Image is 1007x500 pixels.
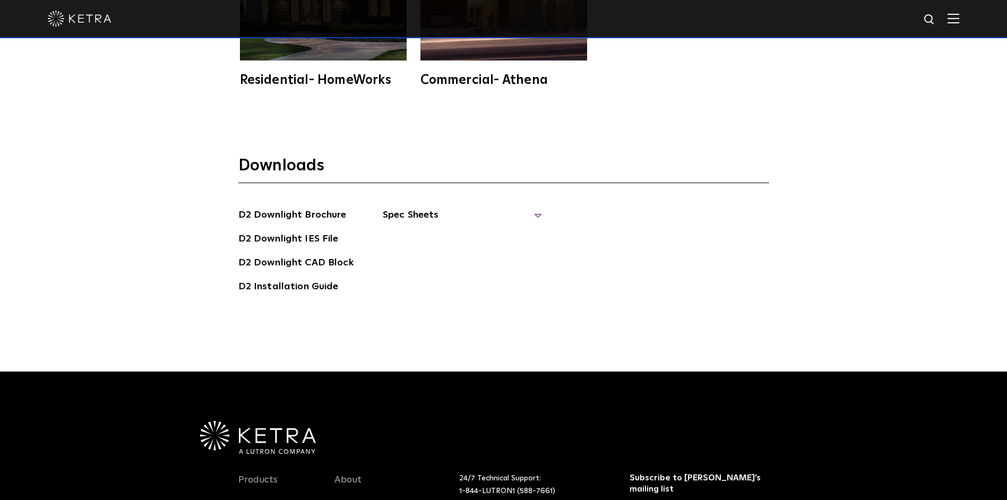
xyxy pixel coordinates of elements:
[238,208,347,225] a: D2 Downlight Brochure
[200,421,316,454] img: Ketra-aLutronCo_White_RGB
[948,13,959,23] img: Hamburger%20Nav.svg
[923,13,936,27] img: search icon
[630,472,766,495] h3: Subscribe to [PERSON_NAME]’s mailing list
[334,474,362,498] a: About
[238,255,354,272] a: D2 Downlight CAD Block
[420,74,587,87] div: Commercial- Athena
[48,11,111,27] img: ketra-logo-2019-white
[238,156,769,183] h3: Downloads
[238,231,339,248] a: D2 Downlight IES File
[238,279,339,296] a: D2 Installation Guide
[459,487,555,495] a: 1-844-LUTRON1 (588-7661)
[240,74,407,87] div: Residential- HomeWorks
[383,208,542,231] span: Spec Sheets
[238,474,278,498] a: Products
